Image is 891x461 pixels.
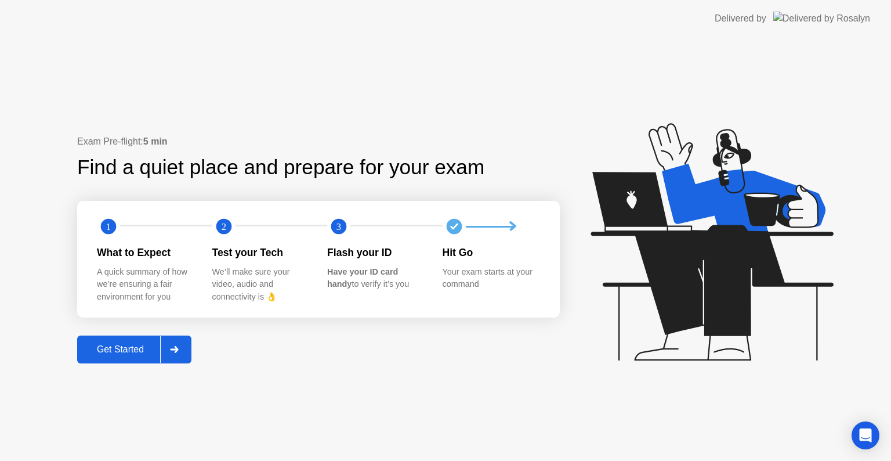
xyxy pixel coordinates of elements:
div: Delivered by [715,12,766,26]
b: Have your ID card handy [327,267,398,289]
div: Exam Pre-flight: [77,135,560,149]
div: to verify it’s you [327,266,424,291]
b: 5 min [143,136,168,146]
div: Hit Go [443,245,539,260]
div: What to Expect [97,245,194,260]
div: Find a quiet place and prepare for your exam [77,152,486,183]
div: Test your Tech [212,245,309,260]
text: 2 [221,221,226,232]
img: Delivered by Rosalyn [773,12,870,25]
div: Flash your ID [327,245,424,260]
div: Your exam starts at your command [443,266,539,291]
button: Get Started [77,336,191,363]
text: 1 [106,221,111,232]
div: A quick summary of how we’re ensuring a fair environment for you [97,266,194,304]
text: 3 [336,221,341,232]
div: Open Intercom Messenger [852,422,879,449]
div: We’ll make sure your video, audio and connectivity is 👌 [212,266,309,304]
div: Get Started [81,344,160,355]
